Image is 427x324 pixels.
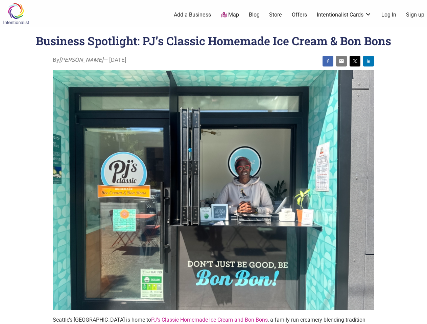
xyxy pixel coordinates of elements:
a: Add a Business [174,11,211,19]
a: Store [269,11,282,19]
a: PJ’s Classic Homemade Ice Cream and Bon Bons [151,317,268,323]
a: Intentionalist Cards [317,11,372,19]
img: facebook sharing button [325,58,331,64]
h1: Business Spotlight: PJ’s Classic Homemade Ice Cream & Bon Bons [36,33,391,48]
img: email sharing button [339,58,344,64]
i: [PERSON_NAME] [59,56,103,63]
img: twitter sharing button [352,58,358,64]
a: Offers [292,11,307,19]
span: By — [DATE] [53,56,126,64]
a: Map [221,11,239,19]
img: linkedin sharing button [366,58,371,64]
a: Blog [249,11,260,19]
a: Log In [381,11,396,19]
a: Sign up [406,11,424,19]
